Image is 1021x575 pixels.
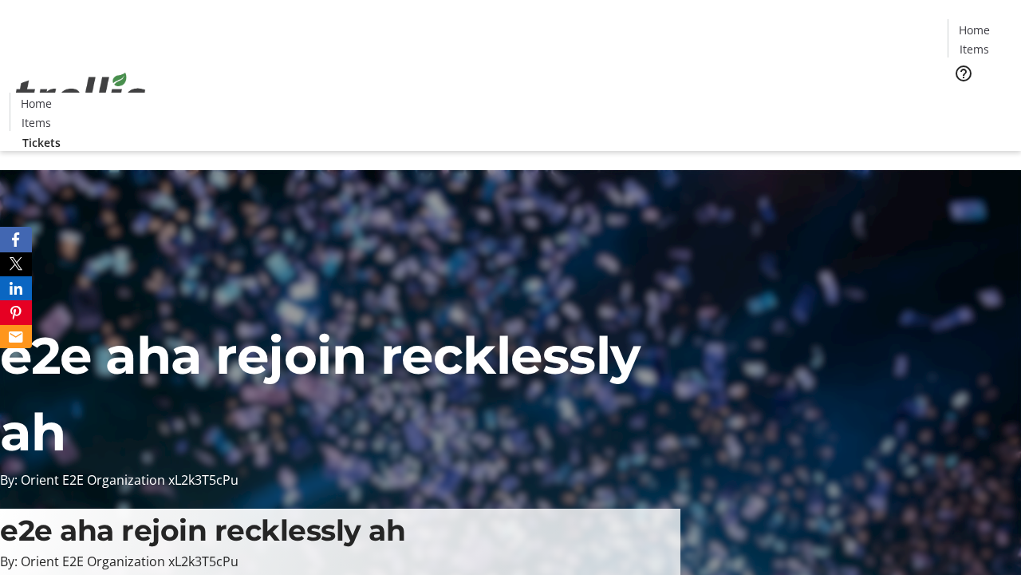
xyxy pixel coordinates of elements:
span: Home [959,22,990,38]
span: Home [21,95,52,112]
a: Home [10,95,61,112]
span: Tickets [960,93,999,109]
a: Items [948,41,999,57]
a: Tickets [10,134,73,151]
a: Items [10,114,61,131]
a: Tickets [948,93,1011,109]
span: Tickets [22,134,61,151]
a: Home [948,22,999,38]
span: Items [960,41,989,57]
span: Items [22,114,51,131]
button: Help [948,57,980,89]
img: Orient E2E Organization xL2k3T5cPu's Logo [10,55,152,135]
